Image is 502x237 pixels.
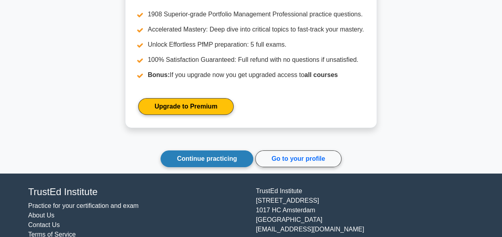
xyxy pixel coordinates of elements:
h4: TrustEd Institute [28,186,246,198]
a: Upgrade to Premium [138,98,234,115]
a: Contact Us [28,221,60,228]
a: Practice for your certification and exam [28,202,139,209]
a: About Us [28,212,55,219]
a: Continue practicing [161,150,253,167]
a: Go to your profile [255,150,341,167]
